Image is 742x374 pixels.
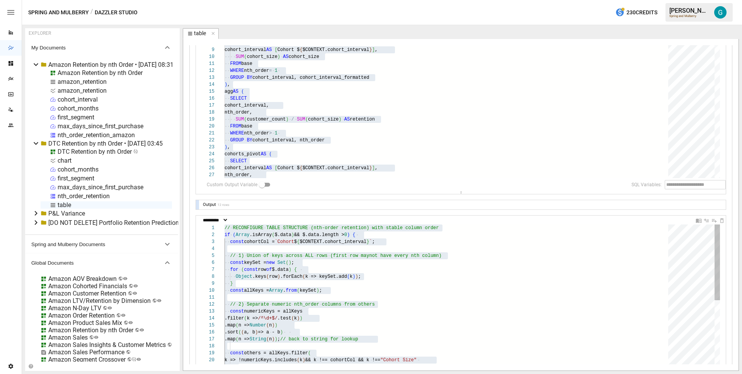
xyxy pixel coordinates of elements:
[201,287,214,294] div: 10
[201,238,214,245] div: 3
[48,319,122,326] div: Amazon Product Sales Mix
[277,165,300,171] span: Cohort $
[283,288,286,293] span: .
[275,239,294,245] span: `Cohort
[244,260,266,265] span: keySet =
[31,45,163,51] span: My Documents
[227,144,230,150] span: ,
[48,312,115,319] div: Amazon Order Retention
[201,123,214,130] div: 20
[250,323,266,328] span: Number
[230,124,241,129] span: FROM
[364,225,439,231] span: n) with stable column order
[123,276,128,281] svg: Public
[352,232,355,238] span: {
[28,8,89,17] button: Spring and Mulberry
[236,274,252,279] span: Object
[244,350,308,356] span: others = allKeys.filter
[669,14,710,18] div: Spring and Mulberry
[244,54,247,59] span: (
[225,103,269,108] span: cohort_interval,
[710,2,731,23] button: Gavin Acres
[269,274,277,279] span: row
[294,267,297,272] span: {
[280,330,283,335] span: )
[48,282,127,290] div: Amazon Cohorted Financials
[244,330,255,335] span: a, b
[201,102,214,109] div: 17
[275,232,291,238] span: $.data
[201,266,214,273] div: 7
[48,290,126,297] div: Amazon Customer Retention
[230,267,238,272] span: for
[201,343,214,350] div: 18
[238,337,250,342] span: n =>
[58,114,94,121] div: first_segment
[289,267,291,272] span: )
[201,301,214,308] div: 12
[136,357,141,362] svg: Public
[230,281,233,286] span: }
[244,316,247,321] span: (
[711,216,717,224] div: Insert Cell Below
[266,323,269,328] span: (
[372,165,375,171] span: ]
[300,239,366,245] span: $CONTEXT.cohort_interval
[275,323,277,328] span: )
[626,8,657,17] span: 230 Credits
[90,8,93,17] div: /
[230,75,244,80] span: GROUP
[201,259,214,266] div: 6
[272,267,288,272] span: $.data
[275,47,277,53] span: [
[207,181,257,188] span: Custom Output Variable
[714,6,727,19] div: Gavin Acres
[258,267,266,272] span: row
[252,274,266,279] span: .keys
[266,274,269,279] span: (
[201,322,214,329] div: 15
[31,260,163,266] span: Global Documents
[291,117,294,122] span: /
[286,117,288,122] span: )
[277,54,280,59] span: )
[236,232,250,238] span: Array
[247,54,277,59] span: cohort_size
[297,239,300,245] span: {
[347,274,350,279] span: (
[48,334,88,341] div: Amazon Sales
[133,284,138,288] svg: Public
[275,68,277,73] span: 1
[275,131,277,136] span: 1
[201,88,214,95] div: 15
[233,89,238,94] span: AS
[58,166,99,173] div: cohort_months
[241,330,244,335] span: (
[297,357,300,363] span: (
[344,232,347,238] span: 0
[286,288,297,293] span: from
[201,165,214,172] div: 26
[375,47,378,53] span: ,
[303,274,305,279] span: (
[339,117,341,122] span: )
[350,117,375,122] span: retention
[612,5,660,20] button: 230Credits
[230,131,244,136] span: WHERE
[272,323,274,328] span: )
[631,182,662,187] div: SQL Variables:
[201,294,214,301] div: 11
[380,357,417,363] span: "Cohort Size"
[183,28,219,39] button: table
[230,309,244,314] span: const
[300,288,316,293] span: keySet
[294,232,344,238] span: && $.data.length >
[31,241,163,247] span: Spring and Mulberry Documents
[201,46,214,53] div: 9
[269,68,272,73] span: =
[201,273,214,280] div: 8
[305,274,347,279] span: k => keySet.add
[201,336,214,343] div: 17
[238,330,241,335] span: (
[201,109,214,116] div: 18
